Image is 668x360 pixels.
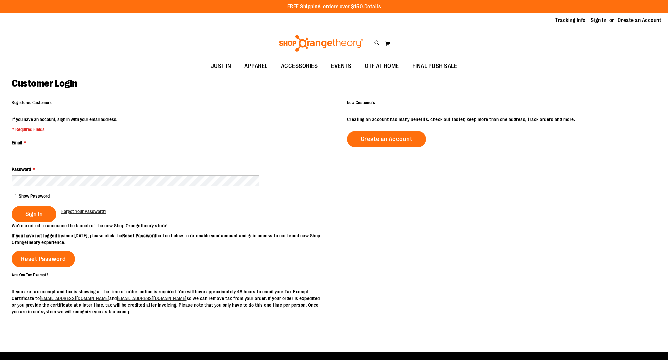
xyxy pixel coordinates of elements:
[12,116,118,133] legend: If you have an account, sign in with your email address.
[12,288,321,315] p: If you are tax exempt and tax is showing at the time of order, action is required. You will have ...
[324,59,358,74] a: EVENTS
[117,296,187,301] a: [EMAIL_ADDRESS][DOMAIN_NAME]
[331,59,351,74] span: EVENTS
[364,4,381,10] a: Details
[122,233,156,238] strong: Reset Password
[12,140,22,145] span: Email
[406,59,464,74] a: FINAL PUSH SALE
[244,59,268,74] span: APPAREL
[25,210,43,218] span: Sign In
[358,59,406,74] a: OTF AT HOME
[365,59,399,74] span: OTF AT HOME
[347,116,656,123] p: Creating an account has many benefits: check out faster, keep more than one address, track orders...
[412,59,457,74] span: FINAL PUSH SALE
[19,193,50,199] span: Show Password
[61,209,106,214] span: Forgot Your Password?
[12,233,62,238] strong: If you have not logged in
[12,126,117,133] span: * Required Fields
[61,208,106,215] a: Forgot Your Password?
[12,251,75,267] a: Reset Password
[238,59,274,74] a: APPAREL
[12,206,56,222] button: Sign In
[204,59,238,74] a: JUST IN
[591,17,607,24] a: Sign In
[361,135,413,143] span: Create an Account
[347,131,426,147] a: Create an Account
[274,59,325,74] a: ACCESSORIES
[618,17,662,24] a: Create an Account
[21,255,66,263] span: Reset Password
[281,59,318,74] span: ACCESSORIES
[12,232,334,246] p: since [DATE], please click the button below to re-enable your account and gain access to our bran...
[278,35,364,52] img: Shop Orangetheory
[12,100,52,105] strong: Registered Customers
[12,222,334,229] p: We’re excited to announce the launch of the new Shop Orangetheory store!
[12,78,77,89] span: Customer Login
[287,3,381,11] p: FREE Shipping, orders over $150.
[12,273,49,277] strong: Are You Tax Exempt?
[555,17,586,24] a: Tracking Info
[12,167,31,172] span: Password
[211,59,231,74] span: JUST IN
[347,100,375,105] strong: New Customers
[40,296,109,301] a: [EMAIL_ADDRESS][DOMAIN_NAME]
